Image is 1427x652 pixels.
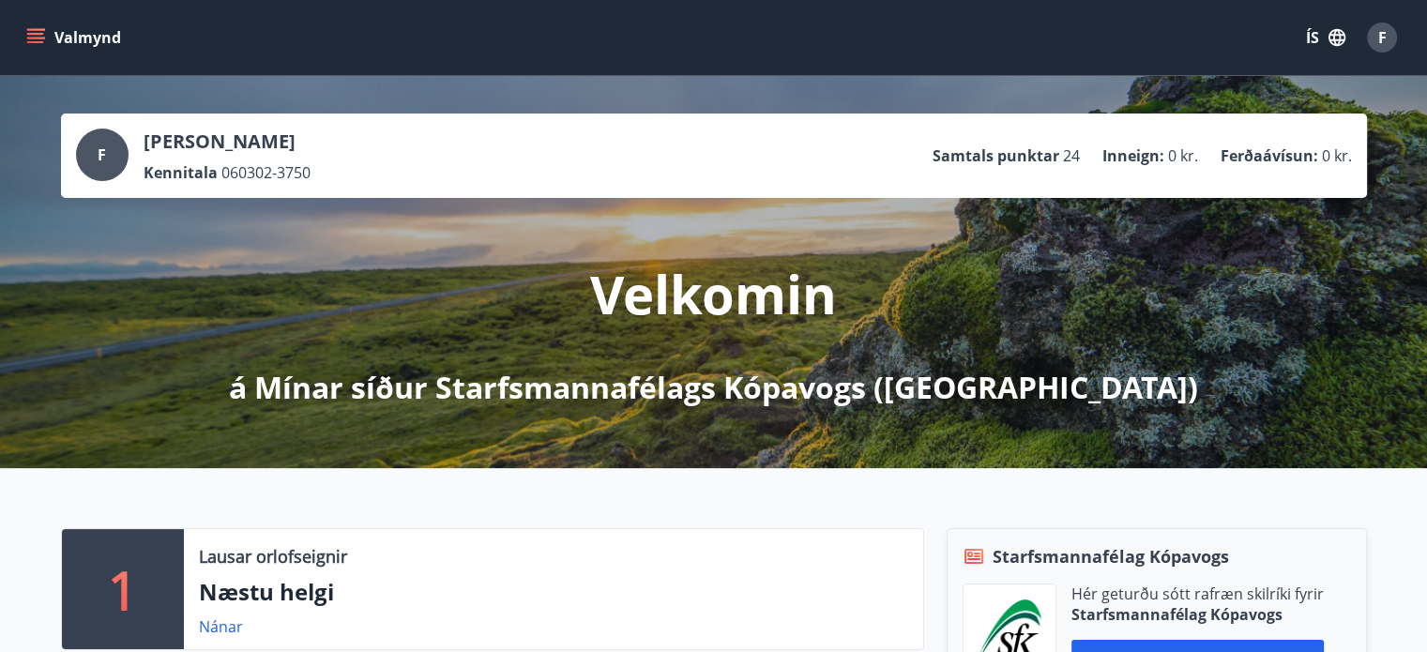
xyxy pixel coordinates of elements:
p: Velkomin [590,258,837,329]
button: F [1359,15,1404,60]
p: Næstu helgi [199,576,908,608]
span: F [98,144,106,165]
p: Inneign : [1102,145,1164,166]
button: ÍS [1296,21,1356,54]
p: Starfsmannafélag Kópavogs [1071,604,1324,625]
span: F [1378,27,1387,48]
span: 0 kr. [1322,145,1352,166]
span: 24 [1063,145,1080,166]
p: Hér geturðu sótt rafræn skilríki fyrir [1071,584,1324,604]
p: [PERSON_NAME] [144,129,311,155]
p: 1 [108,553,138,625]
p: Ferðaávísun : [1221,145,1318,166]
button: menu [23,21,129,54]
p: á Mínar síður Starfsmannafélags Kópavogs ([GEOGRAPHIC_DATA]) [229,367,1198,408]
a: Nánar [199,616,243,637]
p: Samtals punktar [933,145,1059,166]
span: 0 kr. [1168,145,1198,166]
p: Lausar orlofseignir [199,544,347,569]
p: Kennitala [144,162,218,183]
span: 060302-3750 [221,162,311,183]
span: Starfsmannafélag Kópavogs [993,544,1229,569]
